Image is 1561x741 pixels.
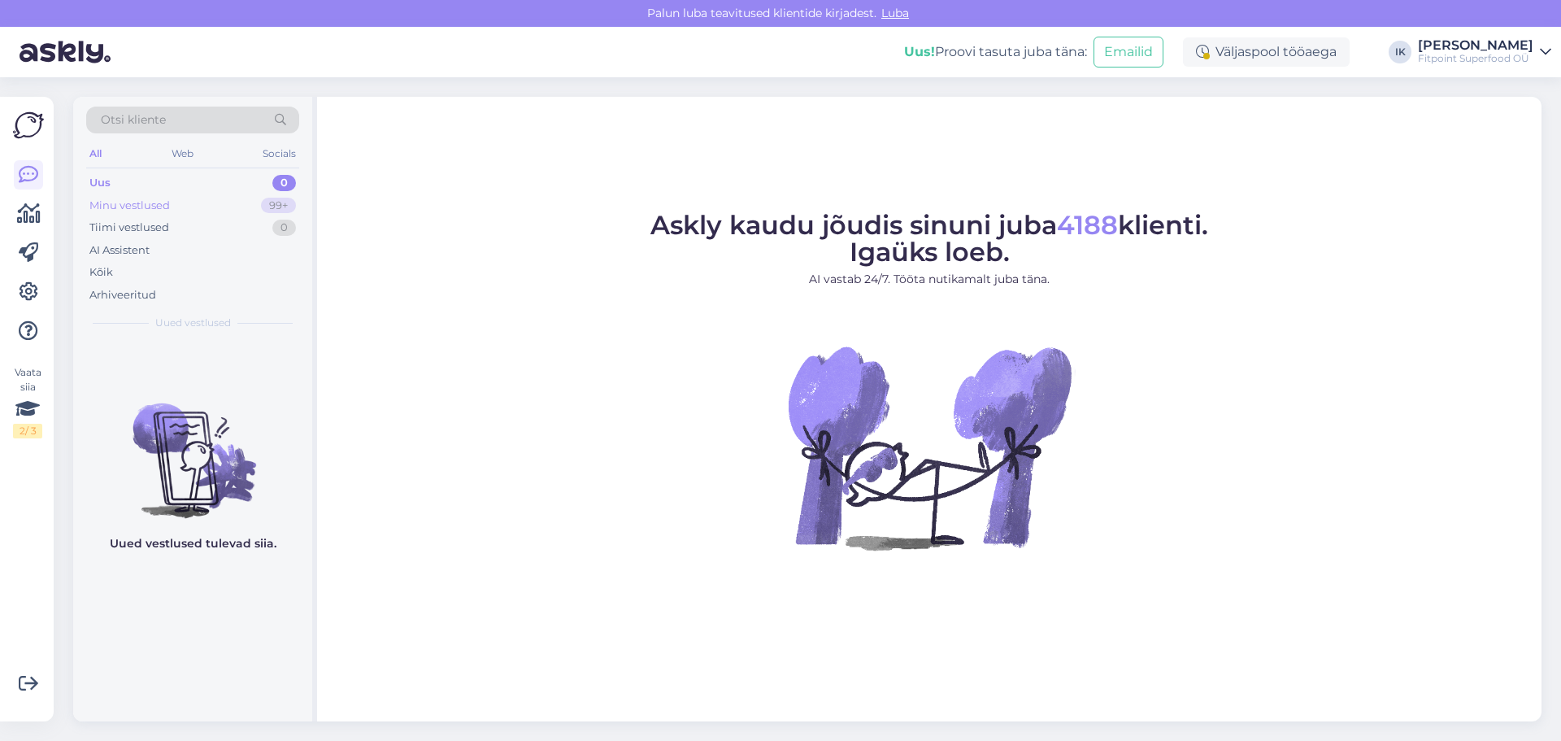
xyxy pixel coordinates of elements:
[89,220,169,236] div: Tiimi vestlused
[110,535,276,552] p: Uued vestlused tulevad siia.
[89,198,170,214] div: Minu vestlused
[89,175,111,191] div: Uus
[13,365,42,438] div: Vaata siia
[1057,209,1118,241] span: 4188
[904,44,935,59] b: Uus!
[261,198,296,214] div: 99+
[101,111,166,129] span: Otsi kliente
[650,271,1208,288] p: AI vastab 24/7. Tööta nutikamalt juba täna.
[272,175,296,191] div: 0
[89,287,156,303] div: Arhiveeritud
[89,242,150,259] div: AI Assistent
[650,209,1208,268] span: Askly kaudu jõudis sinuni juba klienti. Igaüks loeb.
[904,42,1087,62] div: Proovi tasuta juba täna:
[13,424,42,438] div: 2 / 3
[168,143,197,164] div: Web
[86,143,105,164] div: All
[259,143,299,164] div: Socials
[1418,52,1533,65] div: Fitpoint Superfood OÜ
[1094,37,1163,68] button: Emailid
[1389,41,1411,63] div: IK
[1183,37,1350,67] div: Väljaspool tööaega
[89,264,113,281] div: Kõik
[73,374,312,521] img: No chats
[272,220,296,236] div: 0
[1418,39,1551,65] a: [PERSON_NAME]Fitpoint Superfood OÜ
[1418,39,1533,52] div: [PERSON_NAME]
[13,110,44,141] img: Askly Logo
[783,301,1076,594] img: No Chat active
[876,6,914,20] span: Luba
[155,316,231,330] span: Uued vestlused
